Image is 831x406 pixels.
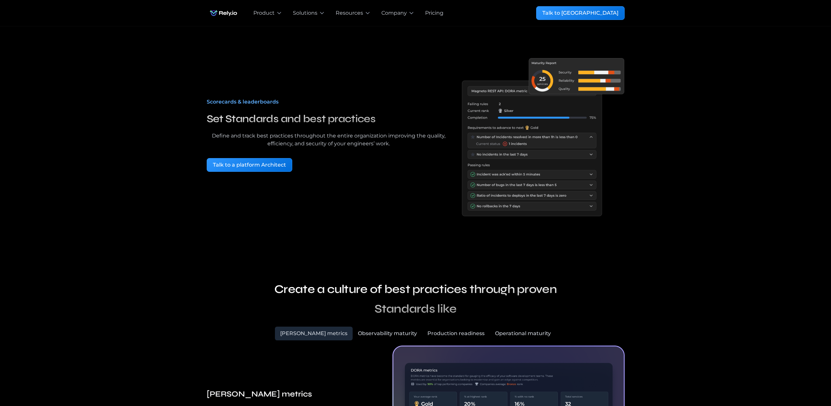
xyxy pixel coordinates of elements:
div: Observability maturity [358,330,417,337]
div: Company [381,9,407,17]
h5: [PERSON_NAME] metrics [207,388,361,400]
div: Operational maturity [495,330,551,337]
div: Talk to a platform Architect [213,161,286,169]
div: Production readiness [427,330,485,337]
div: Product [253,9,275,17]
div: [PERSON_NAME] metrics [280,330,347,337]
a: Pricing [425,9,443,17]
img: Rely.io logo [207,7,240,20]
div: Scorecards & leaderboards [207,98,451,106]
h3: Set Standards and best practices [207,111,451,127]
a: Talk to a platform Architect [207,158,292,172]
div: Define and track best practices throughout the entire organization improving the quality, efficie... [207,132,451,148]
div: Resources [336,9,363,17]
a: open lightbox [461,58,624,217]
div: Solutions [293,9,317,17]
h2: Create a culture of best practices through proven Standards like [272,280,559,319]
a: home [207,7,240,20]
div: Talk to [GEOGRAPHIC_DATA] [542,9,618,17]
a: Talk to [GEOGRAPHIC_DATA] [536,6,625,20]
